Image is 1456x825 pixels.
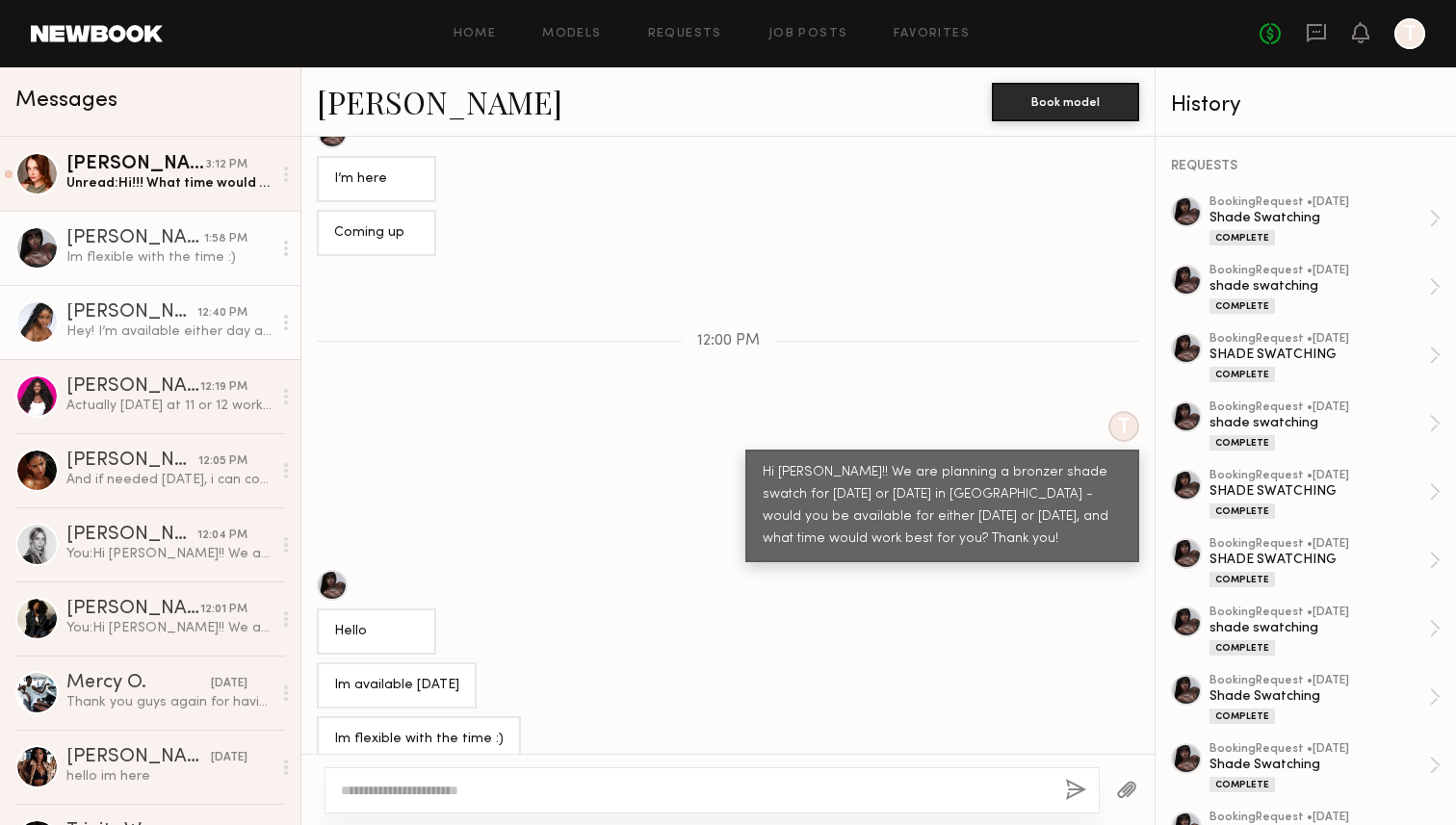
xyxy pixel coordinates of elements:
[697,333,760,349] span: 12:00 PM
[334,168,419,191] div: I’m here
[648,28,722,40] a: Requests
[1209,265,1429,277] div: booking Request • [DATE]
[66,174,272,193] div: Unread: Hi!!! What time would be available for [DATE]? I could do like noon [DATE]?
[198,452,247,471] div: 12:05 PM
[1209,482,1429,501] div: SHADE SWATCHING
[1209,812,1429,824] div: booking Request • [DATE]
[1209,196,1441,245] a: bookingRequest •[DATE]Shade SwatchingComplete
[66,471,272,489] div: And if needed [DATE], i can come anytime between 1 and 4:30
[66,674,211,693] div: Mercy O.
[66,397,272,415] div: Actually [DATE] at 11 or 12 works too so whichever fits your schedule best
[317,81,562,122] a: [PERSON_NAME]
[894,28,970,40] a: Favorites
[1209,538,1429,551] div: booking Request • [DATE]
[1209,333,1441,382] a: bookingRequest •[DATE]SHADE SWATCHINGComplete
[66,693,272,711] div: Thank you guys again for having me. 😊🙏🏿
[204,230,247,248] div: 1:58 PM
[1209,640,1275,656] div: Complete
[1209,414,1429,432] div: shade swatching
[66,377,200,397] div: [PERSON_NAME]
[1209,470,1429,482] div: booking Request • [DATE]
[768,28,848,40] a: Job Posts
[197,527,247,545] div: 12:04 PM
[1209,298,1275,314] div: Complete
[763,462,1122,551] div: Hi [PERSON_NAME]!! We are planning a bronzer shade swatch for [DATE] or [DATE] in [GEOGRAPHIC_DAT...
[1209,572,1275,587] div: Complete
[1209,277,1429,296] div: shade swatching
[1209,435,1275,451] div: Complete
[1209,538,1441,587] a: bookingRequest •[DATE]SHADE SWATCHINGComplete
[1209,470,1441,519] a: bookingRequest •[DATE]SHADE SWATCHINGComplete
[66,748,211,767] div: [PERSON_NAME]
[66,767,272,786] div: hello im here
[211,749,247,767] div: [DATE]
[1209,777,1275,792] div: Complete
[1209,756,1429,774] div: Shade Swatching
[1209,709,1275,724] div: Complete
[1209,675,1441,724] a: bookingRequest •[DATE]Shade SwatchingComplete
[1209,346,1429,364] div: SHADE SWATCHING
[66,322,272,341] div: Hey! I’m available either day anytime!
[992,92,1139,109] a: Book model
[1171,94,1441,116] div: History
[200,378,247,397] div: 12:19 PM
[1171,160,1441,173] div: REQUESTS
[66,155,206,174] div: [PERSON_NAME]
[66,248,272,267] div: Im flexible with the time :)
[1209,265,1441,314] a: bookingRequest •[DATE]shade swatchingComplete
[1394,18,1425,49] a: T
[66,526,197,545] div: [PERSON_NAME]
[1209,401,1429,414] div: booking Request • [DATE]
[1209,743,1429,756] div: booking Request • [DATE]
[1209,743,1441,792] a: bookingRequest •[DATE]Shade SwatchingComplete
[1209,675,1429,687] div: booking Request • [DATE]
[206,156,247,174] div: 3:12 PM
[66,545,272,563] div: You: Hi [PERSON_NAME]!! We are planning a bronzer shade swatch for [DATE], or [DATE] in [GEOGRAPH...
[66,600,200,619] div: [PERSON_NAME]
[454,28,497,40] a: Home
[197,304,247,322] div: 12:40 PM
[334,222,419,245] div: Coming up
[1209,687,1429,706] div: Shade Swatching
[66,303,197,322] div: [PERSON_NAME]
[200,601,247,619] div: 12:01 PM
[1209,367,1275,382] div: Complete
[1209,606,1441,656] a: bookingRequest •[DATE]shade swatchingComplete
[211,675,247,693] div: [DATE]
[66,619,272,637] div: You: Hi [PERSON_NAME]!! We are planning a bronzer shade swatch for [DATE], or [DATE] in [GEOGRAPH...
[542,28,601,40] a: Models
[1209,551,1429,569] div: SHADE SWATCHING
[15,90,117,112] span: Messages
[1209,503,1275,519] div: Complete
[66,451,198,471] div: [PERSON_NAME]
[1209,333,1429,346] div: booking Request • [DATE]
[334,729,504,751] div: Im flexible with the time :)
[1209,606,1429,619] div: booking Request • [DATE]
[1209,619,1429,637] div: shade swatching
[334,675,459,697] div: Im available [DATE]
[1209,401,1441,451] a: bookingRequest •[DATE]shade swatchingComplete
[1209,196,1429,209] div: booking Request • [DATE]
[992,83,1139,121] button: Book model
[1209,230,1275,245] div: Complete
[1209,209,1429,227] div: Shade Swatching
[66,229,204,248] div: [PERSON_NAME]
[334,621,419,643] div: Hello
